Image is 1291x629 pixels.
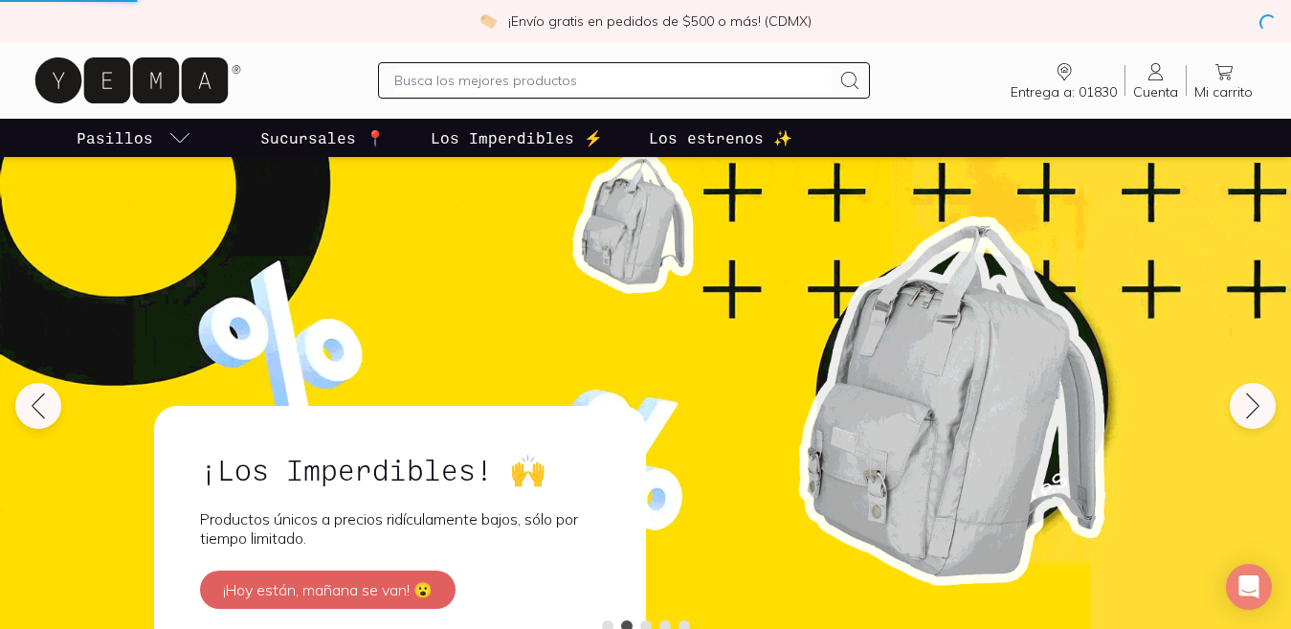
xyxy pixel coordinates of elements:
a: Sucursales 📍 [256,119,389,157]
div: Open Intercom Messenger [1226,564,1272,610]
button: ¡Hoy están, mañana se van! 😮 [200,571,456,609]
span: Entrega a: 01830 [1011,83,1117,101]
a: Mi carrito [1187,60,1260,101]
img: check [479,12,497,30]
a: pasillo-todos-link [73,119,195,157]
input: Busca los mejores productos [394,69,831,92]
p: Los estrenos ✨ [649,126,792,149]
a: Cuenta [1125,60,1186,101]
span: Mi carrito [1194,83,1253,101]
h2: ¡Los Imperdibles! 🙌 [200,452,600,486]
p: Productos únicos a precios ridículamente bajos, sólo por tiempo limitado. [200,509,600,548]
p: Los Imperdibles ⚡️ [431,126,603,149]
p: ¡Envío gratis en pedidos de $500 o más! (CDMX) [508,11,812,31]
a: Los estrenos ✨ [645,119,796,157]
a: Entrega a: 01830 [1003,60,1124,101]
p: Sucursales 📍 [260,126,385,149]
span: Cuenta [1133,83,1178,101]
p: Pasillos [77,126,153,149]
a: Los Imperdibles ⚡️ [427,119,607,157]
